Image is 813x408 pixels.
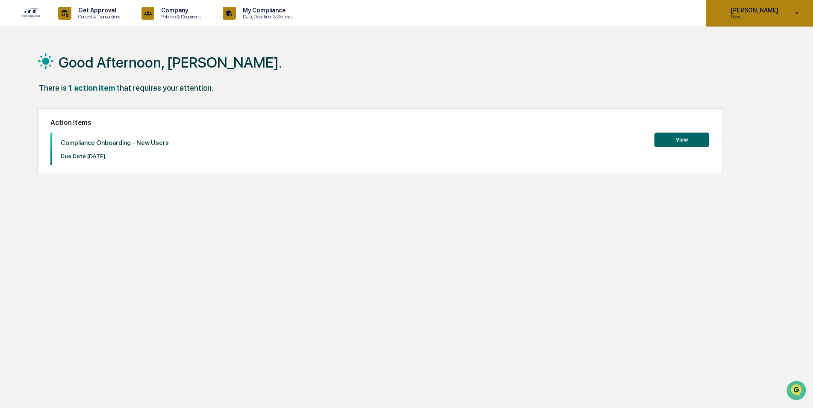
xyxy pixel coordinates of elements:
img: 1746055101610-c473b297-6a78-478c-a979-82029cc54cd1 [9,65,24,81]
iframe: Open customer support [786,380,809,403]
p: Policies & Documents [154,14,206,20]
div: We're available if you need us! [29,74,108,81]
a: 🗄️Attestations [59,104,109,120]
button: View [654,133,709,147]
img: logo [21,8,41,19]
a: View [654,135,709,143]
div: 1 action item [68,83,115,92]
p: Company [154,7,206,14]
div: Start new chat [29,65,140,74]
div: 🖐️ [9,109,15,115]
h2: Action Items [50,118,709,127]
span: Preclearance [17,108,55,116]
span: Pylon [85,145,103,151]
p: Compliance Onboarding - New Users [61,139,169,147]
span: Data Lookup [17,124,54,133]
p: Content & Transactions [71,14,124,20]
p: Data, Deadlines & Settings [236,14,297,20]
div: There is [39,83,67,92]
p: Users [724,14,783,20]
h1: Good Afternoon, [PERSON_NAME]. [59,54,282,71]
div: 🗄️ [62,109,69,115]
p: How can we help? [9,18,156,32]
div: 🔎 [9,125,15,132]
p: [PERSON_NAME] [724,7,783,14]
p: Due Date: [DATE] [61,153,169,160]
p: Get Approval [71,7,124,14]
p: My Compliance [236,7,297,14]
a: 🖐️Preclearance [5,104,59,120]
a: Powered byPylon [60,145,103,151]
a: 🔎Data Lookup [5,121,57,136]
button: Start new chat [145,68,156,78]
div: that requires your attention. [117,83,213,92]
span: Attestations [71,108,106,116]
